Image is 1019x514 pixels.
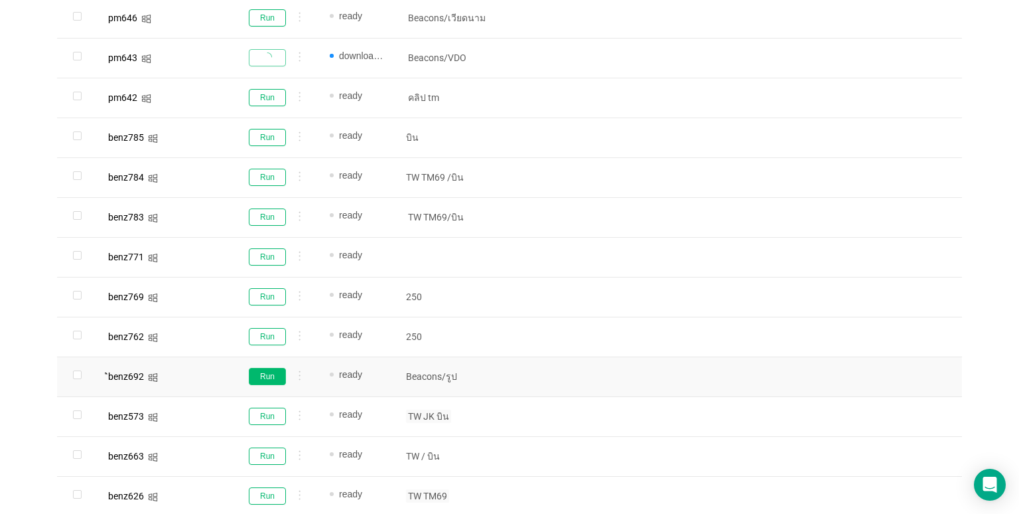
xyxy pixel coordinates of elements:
[108,372,144,381] div: ิbenz692
[249,408,286,425] button: Run
[249,288,286,305] button: Run
[339,290,362,300] span: ready
[406,171,503,184] p: TW TM69
[339,170,362,181] span: ready
[249,209,286,226] button: Run
[406,131,503,144] p: บิน
[339,210,362,220] span: ready
[406,370,503,383] p: Beacons/รูป
[148,452,158,462] i: icon: windows
[148,253,158,263] i: icon: windows
[108,292,144,301] div: benz769
[339,130,362,141] span: ready
[148,173,158,183] i: icon: windows
[148,333,158,343] i: icon: windows
[141,54,151,64] i: icon: windows
[148,213,158,223] i: icon: windows
[249,368,286,385] button: Run
[406,489,449,503] span: TW TM69
[249,487,286,505] button: Run
[249,9,286,27] button: Run
[445,171,466,184] span: /บิน
[406,290,503,303] p: 250
[406,410,451,423] span: TW JK บิน
[249,448,286,465] button: Run
[148,492,158,502] i: icon: windows
[148,373,158,383] i: icon: windows
[249,248,286,266] button: Run
[108,491,144,501] div: benz626
[108,133,144,142] div: benz785
[108,13,137,23] div: pm646
[249,328,286,345] button: Run
[339,329,362,340] span: ready
[148,412,158,422] i: icon: windows
[108,173,144,182] div: benz784
[141,94,151,104] i: icon: windows
[148,293,158,303] i: icon: windows
[141,14,151,24] i: icon: windows
[108,53,137,62] div: pm643
[339,11,362,21] span: ready
[108,452,144,461] div: benz663
[108,93,137,102] div: pm642
[406,11,488,25] span: Beacons/เวียดนาม
[148,133,158,143] i: icon: windows
[249,169,286,186] button: Run
[406,91,441,104] span: คลิป tm
[339,369,362,380] span: ready
[339,250,362,260] span: ready
[249,129,286,146] button: Run
[339,90,362,101] span: ready
[339,409,362,420] span: ready
[406,450,503,463] p: TW / บิน
[108,332,144,341] div: benz762
[406,211,466,224] span: TW TM69/บิน
[406,330,503,343] p: 250
[108,252,144,262] div: benz771
[974,469,1006,501] div: Open Intercom Messenger
[339,49,384,62] span: downloading profile...
[406,51,468,64] span: Beacons/VDO
[108,213,144,222] div: benz783
[249,89,286,106] button: Run
[108,412,144,421] div: benz573
[339,449,362,460] span: ready
[339,489,362,499] span: ready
